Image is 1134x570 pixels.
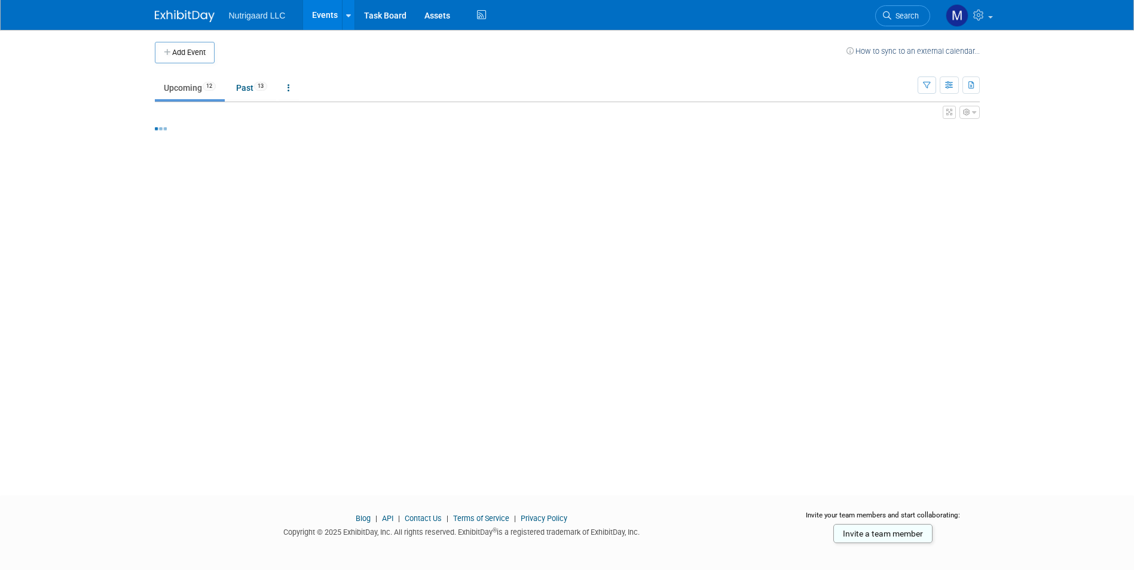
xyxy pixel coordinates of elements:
[875,5,930,26] a: Search
[846,47,980,56] a: How to sync to an external calendar...
[891,11,919,20] span: Search
[946,4,968,27] img: Mathias Ruperti
[382,514,393,523] a: API
[227,76,276,99] a: Past13
[155,10,215,22] img: ExhibitDay
[155,524,769,538] div: Copyright © 2025 ExhibitDay, Inc. All rights reserved. ExhibitDay is a registered trademark of Ex...
[521,514,567,523] a: Privacy Policy
[155,42,215,63] button: Add Event
[155,76,225,99] a: Upcoming12
[493,527,497,534] sup: ®
[511,514,519,523] span: |
[203,82,216,91] span: 12
[372,514,380,523] span: |
[356,514,371,523] a: Blog
[833,524,933,543] a: Invite a team member
[254,82,267,91] span: 13
[405,514,442,523] a: Contact Us
[453,514,509,523] a: Terms of Service
[444,514,451,523] span: |
[229,11,286,20] span: Nutrigaard LLC
[787,510,980,528] div: Invite your team members and start collaborating:
[155,127,167,130] img: loading...
[395,514,403,523] span: |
